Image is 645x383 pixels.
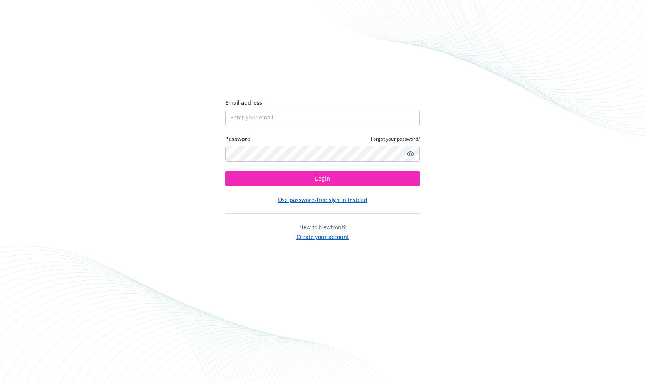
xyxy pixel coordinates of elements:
label: Password [225,135,251,143]
a: Show password [406,149,415,158]
button: Login [225,171,420,186]
a: Forgot your password? [371,135,420,142]
span: Email address [225,99,262,106]
span: New to Newfront? [299,223,346,231]
span: Login [315,175,330,182]
input: Enter your password [225,146,420,162]
input: Enter your email [225,110,420,125]
button: Use password-free sign in instead [278,196,367,204]
img: Newfront logo [225,70,299,84]
button: Create your account [296,231,349,241]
